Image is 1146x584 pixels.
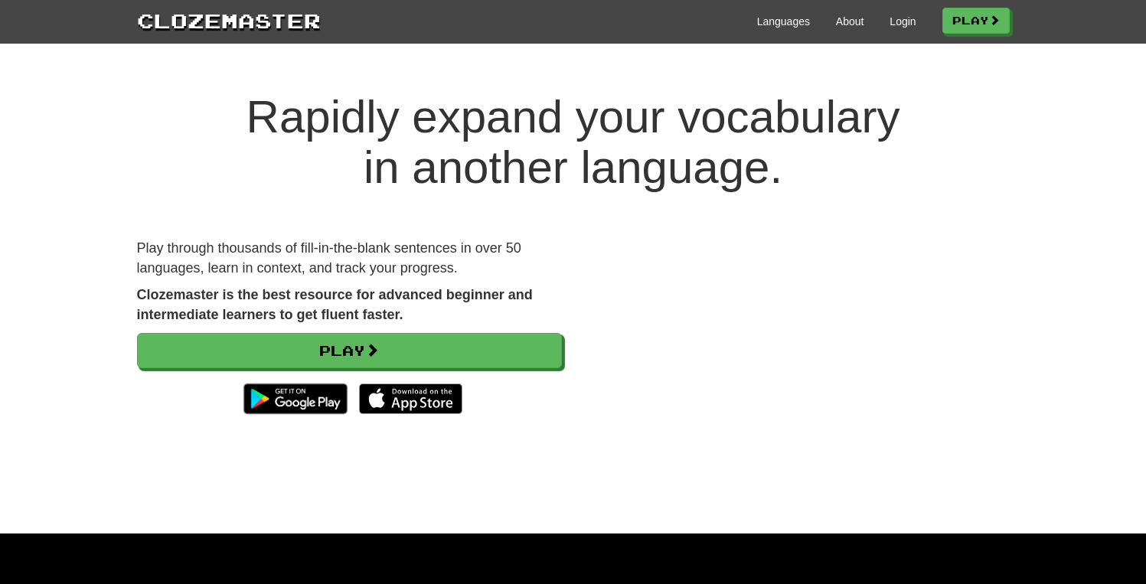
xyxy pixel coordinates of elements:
[137,287,533,322] strong: Clozemaster is the best resource for advanced beginner and intermediate learners to get fluent fa...
[942,8,1010,34] a: Play
[137,6,321,34] a: Clozemaster
[236,376,354,422] img: Get it on Google Play
[836,14,864,29] a: About
[890,14,916,29] a: Login
[137,333,562,368] a: Play
[757,14,810,29] a: Languages
[359,383,462,414] img: Download_on_the_App_Store_Badge_US-UK_135x40-25178aeef6eb6b83b96f5f2d004eda3bffbb37122de64afbaef7...
[137,239,562,278] p: Play through thousands of fill-in-the-blank sentences in over 50 languages, learn in context, and...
